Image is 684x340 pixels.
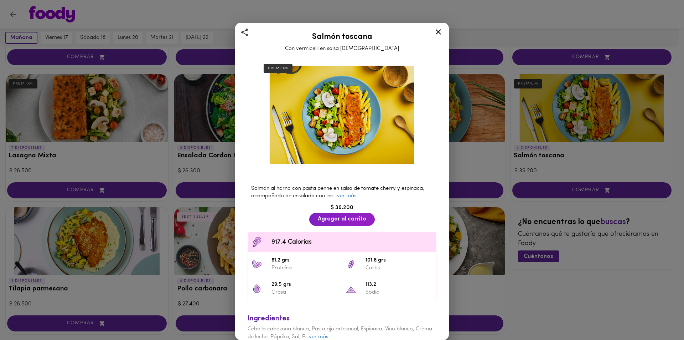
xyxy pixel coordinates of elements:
[261,58,423,173] img: Salmón toscana
[285,46,399,51] span: Con vermicelli en salsa [DEMOGRAPHIC_DATA]
[366,289,432,296] p: Sodio
[252,237,262,248] img: Contenido calórico
[248,314,436,324] div: Ingredientes
[318,216,366,223] span: Agregar al carrito
[271,281,338,289] span: 29.5 grs
[346,283,356,294] img: 113.2 Sodio
[309,334,328,340] a: ver más
[271,257,338,265] span: 61.2 grs
[251,186,424,199] span: Salmón al horno con pasta penne en salsa de tomate cherry y espinaca, acompañado de ensalada con ...
[271,238,432,247] span: 917.4 Calorías
[346,259,356,270] img: 101.6 grs Carbs
[309,213,375,225] button: Agregar al carrito
[244,33,440,41] h2: Salmón toscana
[366,264,432,272] p: Carbs
[337,193,356,199] a: ver más
[271,289,338,296] p: Grasa
[248,326,432,339] span: Cebolla cabezona blanca, Pasta ajo artesanal, Espinaca, Vino blanco, Crema de leche, Páprika, Sal...
[244,204,440,212] div: $ 36.200
[271,264,338,272] p: Proteína
[264,64,292,73] div: PREMIUM
[366,281,432,289] span: 113.2
[252,259,262,270] img: 61.2 grs Proteína
[366,257,432,265] span: 101.6 grs
[643,299,677,333] iframe: Messagebird Livechat Widget
[252,283,262,294] img: 29.5 grs Grasa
